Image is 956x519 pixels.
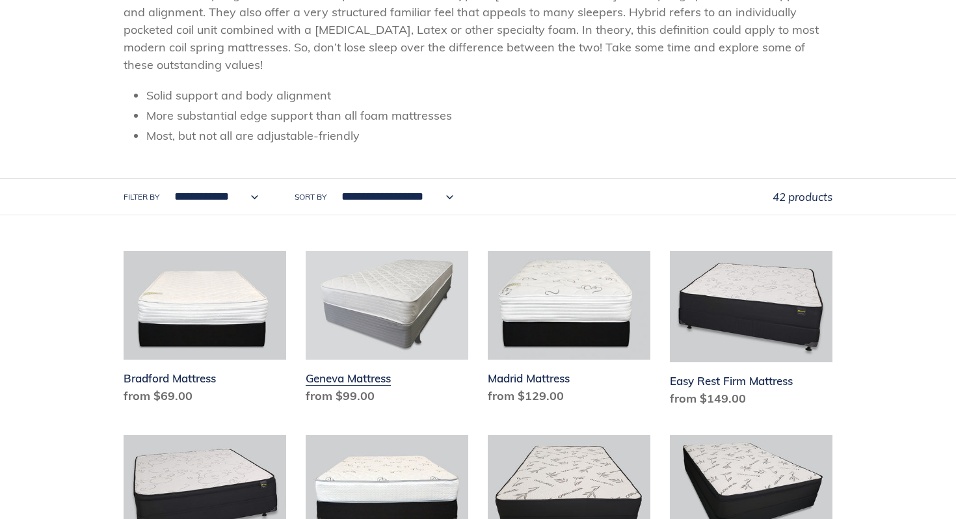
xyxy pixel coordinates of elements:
span: 42 products [773,190,832,204]
a: Easy Rest Firm Mattress [670,251,832,412]
li: More substantial edge support than all foam mattresses [146,107,832,124]
a: Madrid Mattress [488,251,650,410]
label: Sort by [295,191,326,203]
a: Bradford Mattress [124,251,286,410]
li: Solid support and body alignment [146,86,832,104]
li: Most, but not all are adjustable-friendly [146,127,832,144]
a: Geneva Mattress [306,251,468,410]
label: Filter by [124,191,159,203]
